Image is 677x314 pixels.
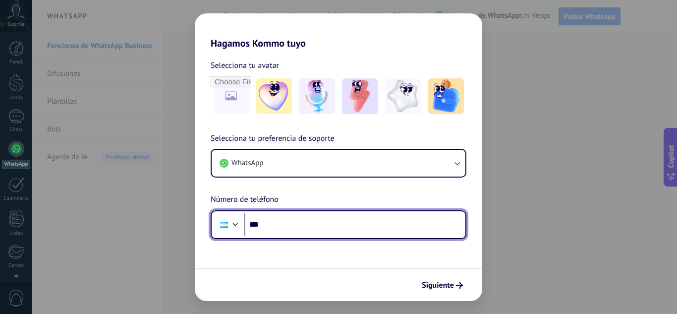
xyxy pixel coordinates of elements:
span: Número de teléfono [211,193,279,206]
div: Argentina: + 54 [215,214,233,235]
img: -1.jpeg [256,78,292,114]
img: -5.jpeg [428,78,464,114]
img: -3.jpeg [342,78,378,114]
img: -4.jpeg [385,78,421,114]
h2: Hagamos Kommo tuyo [195,13,482,49]
span: Selecciona tu avatar [211,59,279,72]
img: -2.jpeg [299,78,335,114]
button: WhatsApp [212,150,465,177]
span: Selecciona tu preferencia de soporte [211,132,335,145]
button: Siguiente [417,277,467,294]
span: WhatsApp [231,158,263,168]
span: Siguiente [422,282,454,289]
